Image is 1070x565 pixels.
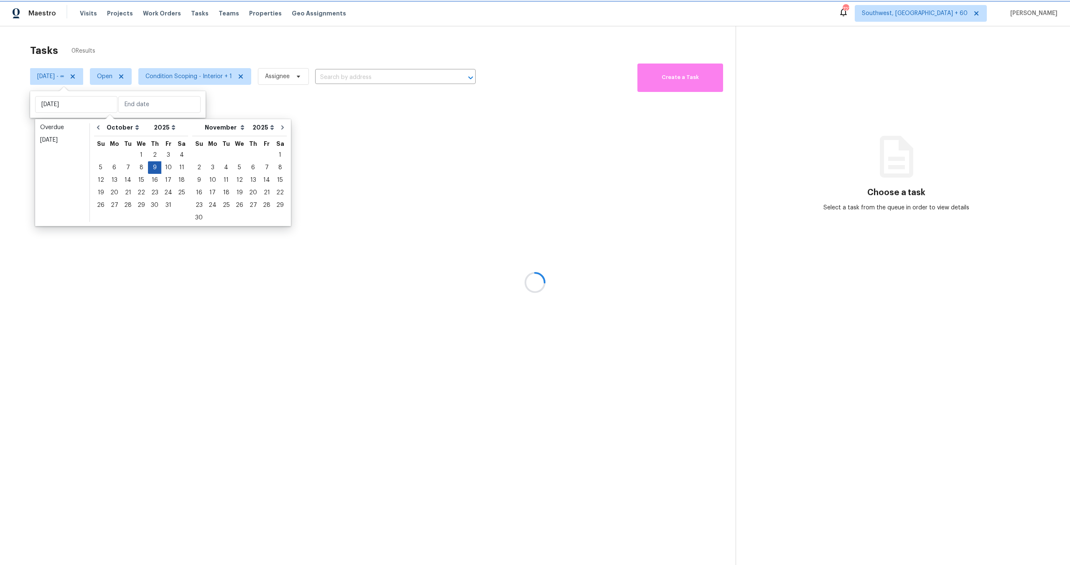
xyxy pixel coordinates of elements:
[192,211,206,224] div: Sun Nov 30 2025
[208,141,217,147] abbr: Monday
[233,174,246,186] div: 12
[104,121,152,134] select: Month
[260,174,273,186] div: 14
[107,161,121,174] div: Mon Oct 06 2025
[175,186,188,199] div: Sat Oct 25 2025
[175,161,188,174] div: Sat Oct 11 2025
[233,186,246,199] div: Wed Nov 19 2025
[135,161,148,174] div: Wed Oct 08 2025
[178,141,186,147] abbr: Saturday
[260,186,273,199] div: Fri Nov 21 2025
[121,186,135,199] div: Tue Oct 21 2025
[195,141,203,147] abbr: Sunday
[152,121,178,134] select: Year
[246,161,260,174] div: Thu Nov 06 2025
[121,199,135,211] div: Tue Oct 28 2025
[137,141,146,147] abbr: Wednesday
[206,174,219,186] div: Mon Nov 10 2025
[233,199,246,211] div: 26
[219,187,233,199] div: 18
[246,199,260,211] div: 27
[135,199,148,211] div: Wed Oct 29 2025
[161,186,175,199] div: Fri Oct 24 2025
[94,161,107,174] div: Sun Oct 05 2025
[107,187,121,199] div: 20
[206,187,219,199] div: 17
[206,174,219,186] div: 10
[107,162,121,173] div: 6
[260,199,273,211] div: Fri Nov 28 2025
[273,174,287,186] div: Sat Nov 15 2025
[260,187,273,199] div: 21
[233,199,246,211] div: Wed Nov 26 2025
[276,141,284,147] abbr: Saturday
[94,174,107,186] div: Sun Oct 12 2025
[118,96,201,113] input: End date
[121,162,135,173] div: 7
[37,121,87,221] ul: Date picker shortcuts
[161,199,175,211] div: Fri Oct 31 2025
[124,141,132,147] abbr: Tuesday
[273,186,287,199] div: Sat Nov 22 2025
[175,149,188,161] div: 4
[161,149,175,161] div: 3
[175,149,188,161] div: Sat Oct 04 2025
[206,186,219,199] div: Mon Nov 17 2025
[273,174,287,186] div: 15
[161,187,175,199] div: 24
[40,136,84,144] div: [DATE]
[135,174,148,186] div: 15
[192,174,206,186] div: 9
[260,199,273,211] div: 28
[161,149,175,161] div: Fri Oct 03 2025
[192,161,206,174] div: Sun Nov 02 2025
[121,187,135,199] div: 21
[107,174,121,186] div: Mon Oct 13 2025
[203,121,250,134] select: Month
[121,174,135,186] div: 14
[107,199,121,211] div: 27
[151,141,159,147] abbr: Thursday
[148,174,161,186] div: 16
[135,187,148,199] div: 22
[135,162,148,173] div: 8
[206,199,219,211] div: Mon Nov 24 2025
[192,199,206,211] div: 23
[161,174,175,186] div: 17
[273,187,287,199] div: 22
[192,162,206,173] div: 2
[121,161,135,174] div: Tue Oct 07 2025
[843,5,848,13] div: 727
[148,162,161,173] div: 9
[235,141,244,147] abbr: Wednesday
[264,141,270,147] abbr: Friday
[175,174,188,186] div: 18
[94,186,107,199] div: Sun Oct 19 2025
[161,161,175,174] div: Fri Oct 10 2025
[260,162,273,173] div: 7
[260,161,273,174] div: Fri Nov 07 2025
[246,162,260,173] div: 6
[40,123,84,132] div: Overdue
[97,141,105,147] abbr: Sunday
[92,119,104,136] button: Go to previous month
[273,161,287,174] div: Sat Nov 08 2025
[192,212,206,224] div: 30
[273,149,287,161] div: 1
[219,174,233,186] div: 11
[192,199,206,211] div: Sun Nov 23 2025
[161,199,175,211] div: 31
[94,187,107,199] div: 19
[273,149,287,161] div: Sat Nov 01 2025
[246,174,260,186] div: Thu Nov 13 2025
[148,186,161,199] div: Thu Oct 23 2025
[135,186,148,199] div: Wed Oct 22 2025
[219,199,233,211] div: Tue Nov 25 2025
[121,199,135,211] div: 28
[94,162,107,173] div: 5
[206,161,219,174] div: Mon Nov 03 2025
[273,162,287,173] div: 8
[246,199,260,211] div: Thu Nov 27 2025
[246,186,260,199] div: Thu Nov 20 2025
[175,174,188,186] div: Sat Oct 18 2025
